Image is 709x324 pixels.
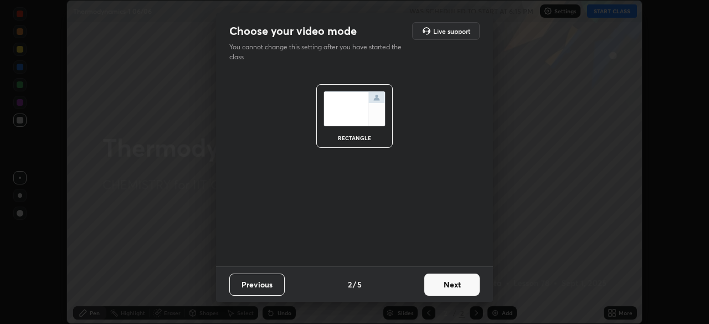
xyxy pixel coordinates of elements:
[353,279,356,290] h4: /
[357,279,362,290] h4: 5
[424,274,480,296] button: Next
[332,135,377,141] div: rectangle
[229,274,285,296] button: Previous
[229,24,357,38] h2: Choose your video mode
[433,28,470,34] h5: Live support
[229,42,409,62] p: You cannot change this setting after you have started the class
[323,91,386,126] img: normalScreenIcon.ae25ed63.svg
[348,279,352,290] h4: 2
